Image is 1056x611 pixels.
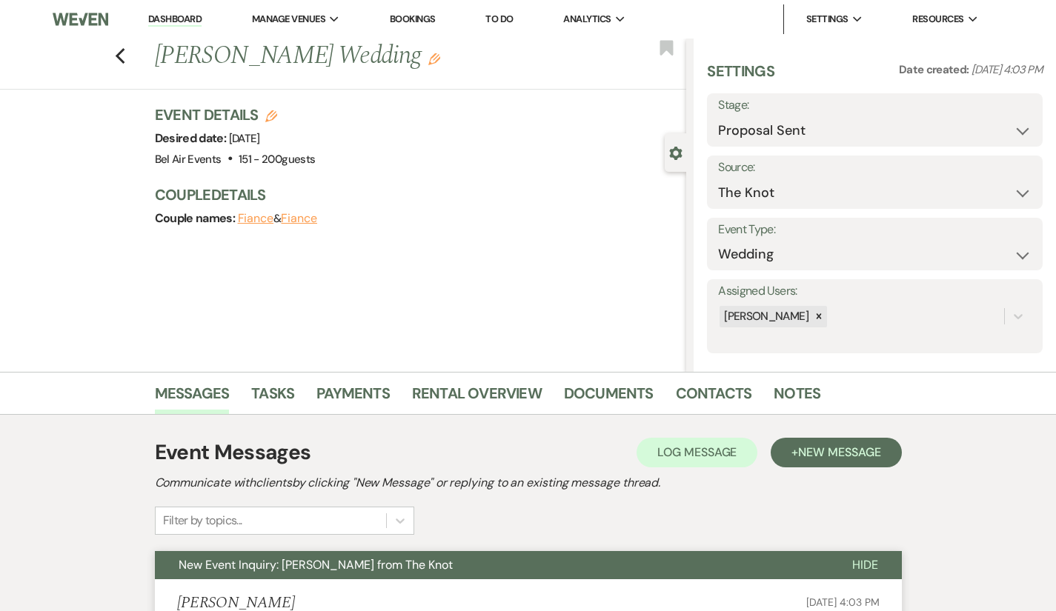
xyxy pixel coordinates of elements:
h1: [PERSON_NAME] Wedding [155,39,574,74]
h2: Communicate with clients by clicking "New Message" or replying to an existing message thread. [155,474,902,492]
div: Filter by topics... [163,512,242,530]
h1: Event Messages [155,437,311,468]
label: Event Type: [718,219,1032,241]
button: New Event Inquiry: [PERSON_NAME] from The Knot [155,551,828,579]
button: +New Message [771,438,901,467]
a: Tasks [251,381,294,414]
a: Dashboard [148,13,202,27]
span: [DATE] [229,131,260,146]
button: Edit [428,52,440,65]
span: New Event Inquiry: [PERSON_NAME] from The Knot [179,557,453,572]
span: Bel Air Events [155,152,222,167]
a: Payments [316,381,390,414]
span: Settings [806,12,849,27]
span: Resources [912,12,963,27]
a: To Do [485,13,513,25]
span: Date created: [899,62,972,77]
span: New Message [798,444,880,460]
button: Fiance [281,213,317,224]
a: Notes [774,381,820,414]
span: [DATE] 4:03 PM [972,62,1043,77]
div: [PERSON_NAME] [720,306,811,327]
button: Close lead details [669,145,683,159]
h3: Couple Details [155,184,672,205]
label: Stage: [718,95,1032,116]
button: Hide [828,551,902,579]
span: 151 - 200 guests [239,152,315,167]
span: Manage Venues [252,12,325,27]
span: Log Message [657,444,737,460]
h3: Settings [707,61,774,93]
label: Source: [718,157,1032,178]
span: & [238,211,317,226]
img: Weven Logo [53,4,108,35]
h3: Event Details [155,104,316,125]
a: Documents [564,381,654,414]
span: Hide [852,557,878,572]
a: Contacts [676,381,752,414]
label: Assigned Users: [718,281,1032,302]
button: Log Message [637,438,757,467]
span: Analytics [563,12,611,27]
span: [DATE] 4:03 PM [806,595,879,609]
a: Rental Overview [412,381,542,414]
a: Messages [155,381,230,414]
a: Bookings [390,13,436,25]
span: Desired date: [155,130,229,146]
span: Couple names: [155,210,238,226]
button: Fiance [238,213,274,224]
